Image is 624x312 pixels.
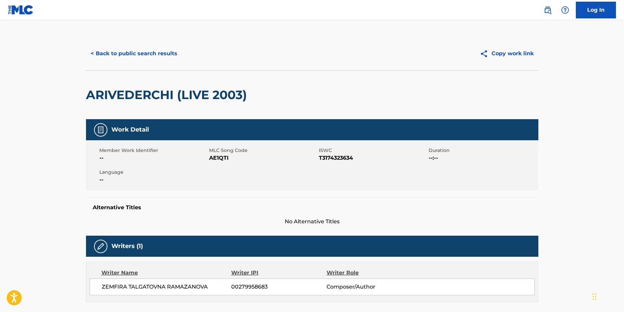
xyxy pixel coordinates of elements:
[97,242,105,250] img: Writers
[480,50,492,58] img: Copy work link
[209,147,317,154] span: MLC Song Code
[541,3,554,17] a: Public Search
[475,45,538,62] button: Copy work link
[111,242,143,250] h5: Writers (1)
[231,283,326,291] span: 00279958683
[8,5,34,15] img: MLC Logo
[231,269,327,277] div: Writer IPI
[86,218,538,226] span: No Alternative Titles
[558,3,572,17] div: Help
[591,280,624,312] div: Виджет чата
[101,269,232,277] div: Writer Name
[327,283,413,291] span: Composer/Author
[591,280,624,312] iframe: Chat Widget
[99,176,207,184] span: --
[102,283,232,291] span: ZEMFIRA TALGATOVNA RAMAZANOVA
[429,147,537,154] span: Duration
[86,45,182,62] button: < Back to public search results
[99,147,207,154] span: Member Work Identifier
[327,269,413,277] div: Writer Role
[209,154,317,162] span: AE1QTI
[429,154,537,162] span: --:--
[93,204,532,211] h5: Alternative Titles
[544,6,552,14] img: search
[86,87,250,102] h2: ARIVEDERCHI (LIVE 2003)
[561,6,569,14] img: help
[319,147,427,154] span: ISWC
[576,2,616,18] a: Log In
[99,169,207,176] span: Language
[97,126,105,134] img: Work Detail
[319,154,427,162] span: T3174323634
[593,287,597,307] div: Перетащить
[111,126,149,134] h5: Work Detail
[99,154,207,162] span: --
